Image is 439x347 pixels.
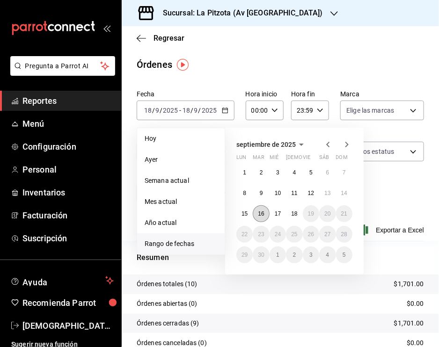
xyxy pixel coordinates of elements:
button: 1 de septiembre de 2025 [236,164,253,181]
span: Regresar [154,34,184,43]
label: Marca [340,91,424,98]
abbr: 29 de septiembre de 2025 [241,252,248,258]
button: 15 de septiembre de 2025 [236,205,253,222]
abbr: 4 de octubre de 2025 [326,252,329,258]
abbr: 20 de septiembre de 2025 [324,210,330,217]
input: ---- [162,107,178,114]
input: -- [194,107,198,114]
button: 5 de octubre de 2025 [336,246,352,263]
span: Personal [22,163,114,176]
button: 11 de septiembre de 2025 [286,185,302,202]
span: / [152,107,155,114]
abbr: 13 de septiembre de 2025 [324,190,330,196]
abbr: 6 de septiembre de 2025 [326,169,329,176]
abbr: 14 de septiembre de 2025 [341,190,347,196]
button: 4 de octubre de 2025 [319,246,336,263]
input: -- [155,107,160,114]
button: 10 de septiembre de 2025 [270,185,286,202]
abbr: 2 de octubre de 2025 [293,252,296,258]
abbr: 25 de septiembre de 2025 [291,231,297,238]
span: Ayuda [22,275,102,286]
button: 8 de septiembre de 2025 [236,185,253,202]
span: Mes actual [145,197,217,207]
label: Hora fin [291,91,329,98]
button: 13 de septiembre de 2025 [319,185,336,202]
button: 2 de octubre de 2025 [286,246,302,263]
button: Regresar [137,34,184,43]
button: 12 de septiembre de 2025 [303,185,319,202]
button: 24 de septiembre de 2025 [270,226,286,243]
button: 25 de septiembre de 2025 [286,226,302,243]
button: 23 de septiembre de 2025 [253,226,269,243]
span: Hoy [145,134,217,144]
p: $0.00 [407,299,424,309]
button: 7 de septiembre de 2025 [336,164,352,181]
abbr: 28 de septiembre de 2025 [341,231,347,238]
abbr: martes [253,154,264,164]
abbr: 18 de septiembre de 2025 [291,210,297,217]
abbr: domingo [336,154,348,164]
h3: Sucursal: La Pitzota (Av [GEOGRAPHIC_DATA]) [155,7,323,19]
button: 22 de septiembre de 2025 [236,226,253,243]
span: Configuración [22,140,114,153]
abbr: 11 de septiembre de 2025 [291,190,297,196]
p: Órdenes abiertas (0) [137,299,198,309]
span: [DEMOGRAPHIC_DATA][PERSON_NAME] [22,319,114,332]
abbr: 7 de septiembre de 2025 [343,169,346,176]
abbr: jueves [286,154,341,164]
abbr: 9 de septiembre de 2025 [260,190,263,196]
abbr: 15 de septiembre de 2025 [241,210,248,217]
button: 19 de septiembre de 2025 [303,205,319,222]
p: $1,701.00 [394,279,424,289]
button: 14 de septiembre de 2025 [336,185,352,202]
span: Semana actual [145,176,217,186]
button: 1 de octubre de 2025 [270,246,286,263]
span: Facturación [22,209,114,222]
abbr: 12 de septiembre de 2025 [308,190,314,196]
img: Tooltip marker [177,59,189,71]
button: 28 de septiembre de 2025 [336,226,352,243]
abbr: 5 de octubre de 2025 [343,252,346,258]
abbr: miércoles [270,154,278,164]
button: open_drawer_menu [103,24,110,32]
abbr: 3 de octubre de 2025 [309,252,313,258]
span: Ayer [145,155,217,165]
span: / [190,107,193,114]
button: 2 de septiembre de 2025 [253,164,269,181]
abbr: 23 de septiembre de 2025 [258,231,264,238]
button: 21 de septiembre de 2025 [336,205,352,222]
button: 16 de septiembre de 2025 [253,205,269,222]
button: 5 de septiembre de 2025 [303,164,319,181]
abbr: 4 de septiembre de 2025 [293,169,296,176]
span: - [179,107,181,114]
input: -- [144,107,152,114]
span: Menú [22,117,114,130]
abbr: sábado [319,154,329,164]
p: $1,701.00 [394,318,424,328]
div: Órdenes [137,58,172,72]
span: / [160,107,162,114]
p: Resumen [137,252,424,263]
button: 29 de septiembre de 2025 [236,246,253,263]
abbr: 8 de septiembre de 2025 [243,190,246,196]
input: -- [182,107,190,114]
span: Reportes [22,94,114,107]
button: 20 de septiembre de 2025 [319,205,336,222]
abbr: 17 de septiembre de 2025 [275,210,281,217]
button: 26 de septiembre de 2025 [303,226,319,243]
a: Pregunta a Parrot AI [7,68,115,78]
span: Exportar a Excel [360,224,424,236]
abbr: 21 de septiembre de 2025 [341,210,347,217]
button: 18 de septiembre de 2025 [286,205,302,222]
input: ---- [201,107,217,114]
abbr: 27 de septiembre de 2025 [324,231,330,238]
abbr: 22 de septiembre de 2025 [241,231,248,238]
span: Recomienda Parrot [22,296,114,309]
span: Suscripción [22,232,114,245]
button: 3 de octubre de 2025 [303,246,319,263]
abbr: 19 de septiembre de 2025 [308,210,314,217]
button: Pregunta a Parrot AI [10,56,115,76]
span: Elige las marcas [346,106,394,115]
p: Órdenes cerradas (9) [137,318,199,328]
abbr: 1 de septiembre de 2025 [243,169,246,176]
